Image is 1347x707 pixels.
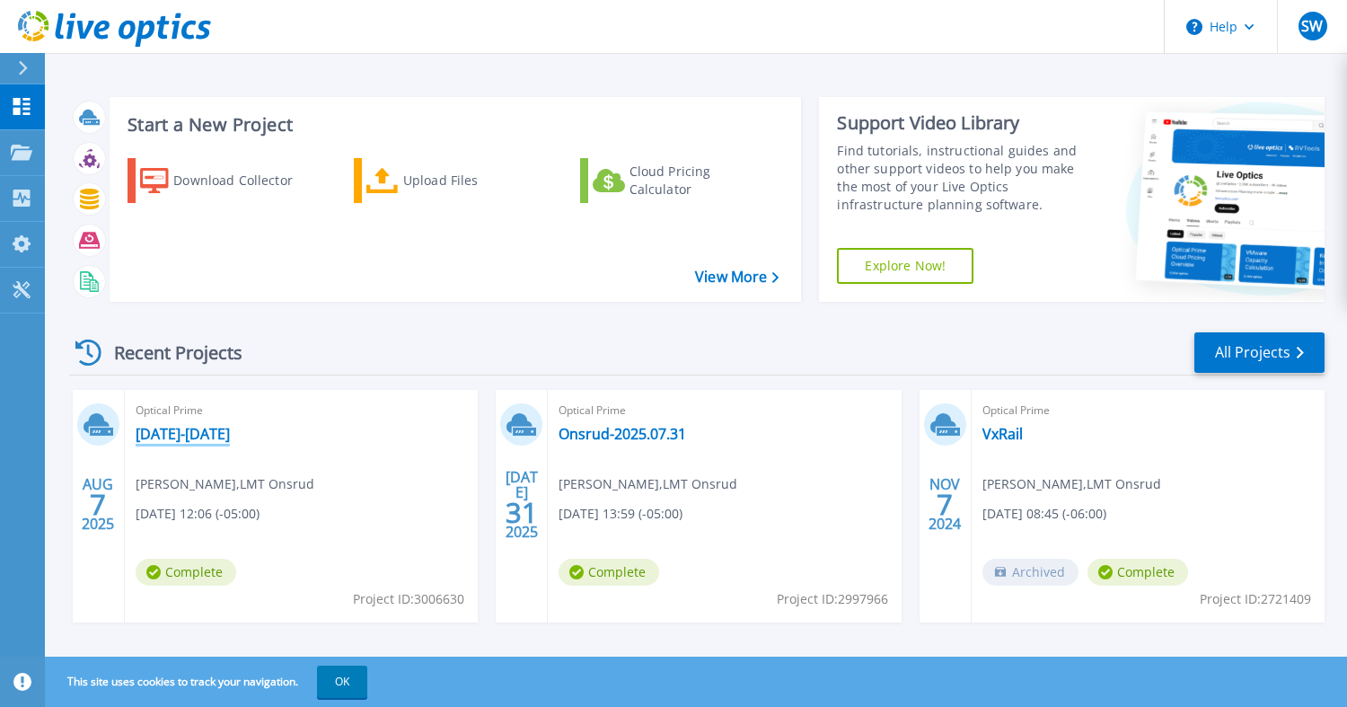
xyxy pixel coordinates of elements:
[559,504,682,524] span: [DATE] 13:59 (-05:00)
[629,163,773,199] div: Cloud Pricing Calculator
[505,472,539,537] div: [DATE] 2025
[982,425,1023,443] a: VxRail
[695,269,779,286] a: View More
[559,401,890,420] span: Optical Prime
[1087,559,1188,586] span: Complete
[982,504,1106,524] span: [DATE] 08:45 (-06:00)
[354,158,554,203] a: Upload Files
[580,158,780,203] a: Cloud Pricing Calculator
[173,163,317,199] div: Download Collector
[128,158,328,203] a: Download Collector
[937,497,953,512] span: 7
[90,497,106,512] span: 7
[982,401,1314,420] span: Optical Prime
[136,425,230,443] a: [DATE]-[DATE]
[1194,332,1325,373] a: All Projects
[69,331,267,375] div: Recent Projects
[353,589,464,609] span: Project ID: 3006630
[928,472,962,537] div: NOV 2024
[81,472,115,537] div: AUG 2025
[837,248,973,284] a: Explore Now!
[136,504,260,524] span: [DATE] 12:06 (-05:00)
[1200,589,1311,609] span: Project ID: 2721409
[837,111,1090,135] div: Support Video Library
[559,559,659,586] span: Complete
[128,115,779,135] h3: Start a New Project
[506,505,538,520] span: 31
[982,559,1078,586] span: Archived
[1301,19,1323,33] span: SW
[136,474,314,494] span: [PERSON_NAME] , LMT Onsrud
[317,666,367,698] button: OK
[136,559,236,586] span: Complete
[559,425,686,443] a: Onsrud-2025.07.31
[136,401,467,420] span: Optical Prime
[777,589,888,609] span: Project ID: 2997966
[403,163,547,199] div: Upload Files
[982,474,1161,494] span: [PERSON_NAME] , LMT Onsrud
[837,142,1090,214] div: Find tutorials, instructional guides and other support videos to help you make the most of your L...
[559,474,737,494] span: [PERSON_NAME] , LMT Onsrud
[49,666,367,698] span: This site uses cookies to track your navigation.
